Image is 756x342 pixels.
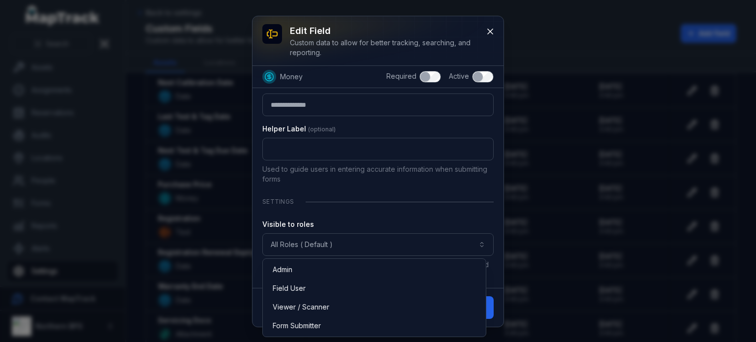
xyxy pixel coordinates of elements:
span: Field User [273,283,306,293]
span: Form Submitter [273,321,321,331]
span: Admin [273,265,292,275]
div: All Roles ( Default ) [262,258,486,337]
span: Viewer / Scanner [273,302,329,312]
button: All Roles ( Default ) [262,233,494,256]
